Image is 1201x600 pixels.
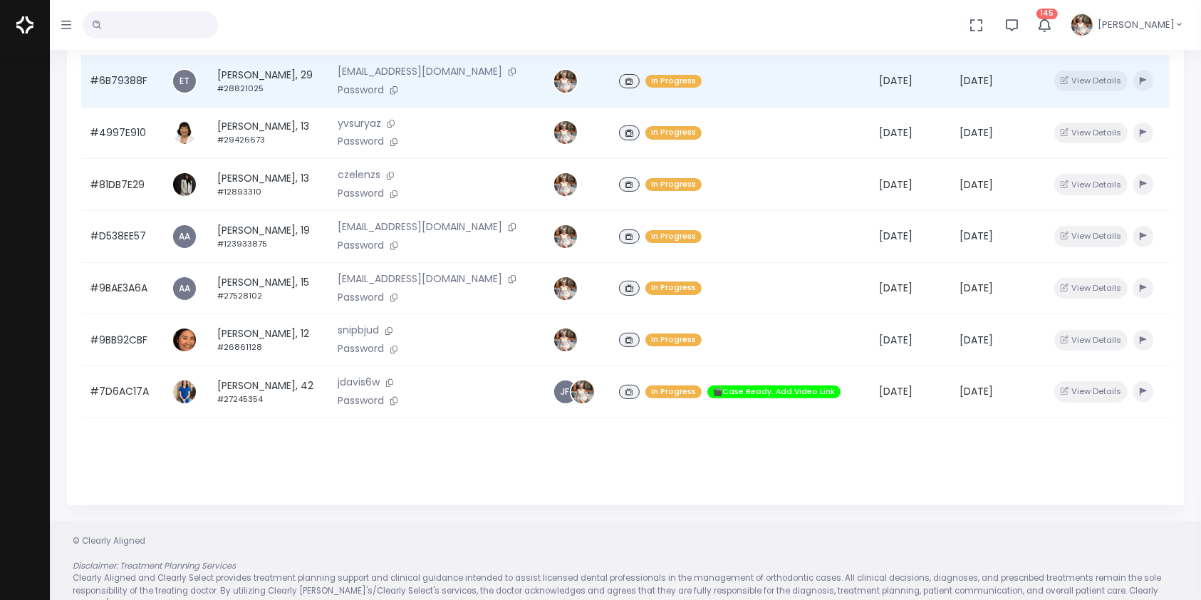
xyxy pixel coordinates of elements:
[879,229,913,243] span: [DATE]
[217,393,263,405] small: #27245354
[879,73,913,88] span: [DATE]
[1098,18,1175,32] span: [PERSON_NAME]
[217,341,262,353] small: #26861128
[338,134,535,150] p: Password
[338,167,535,183] p: czelenzs
[554,381,577,403] a: JF
[217,290,262,301] small: #27528102
[81,262,163,314] td: #9BAE3A6A
[209,262,329,314] td: [PERSON_NAME], 15
[645,333,702,347] span: In Progress
[707,386,841,399] span: 🎬Case Ready. Add Video Link
[209,366,329,418] td: [PERSON_NAME], 42
[879,384,913,398] span: [DATE]
[960,333,993,347] span: [DATE]
[81,55,163,107] td: #6B79388F
[879,333,913,347] span: [DATE]
[81,366,163,418] td: #7D6AC17A
[338,290,535,306] p: Password
[1069,12,1095,38] img: Header Avatar
[960,229,993,243] span: [DATE]
[81,159,163,211] td: #81DB7E29
[338,271,535,287] p: [EMAIL_ADDRESS][DOMAIN_NAME]
[879,125,913,140] span: [DATE]
[217,134,265,145] small: #29426673
[1054,278,1128,299] button: View Details
[1054,71,1128,91] button: View Details
[338,64,535,80] p: [EMAIL_ADDRESS][DOMAIN_NAME]
[338,393,535,409] p: Password
[173,225,196,248] a: AA
[173,70,196,93] a: ET
[1054,123,1128,143] button: View Details
[338,323,535,338] p: snipbjud
[1054,174,1128,195] button: View Details
[217,238,267,249] small: #123933875
[173,277,196,300] a: AA
[209,107,329,159] td: [PERSON_NAME], 13
[209,211,329,263] td: [PERSON_NAME], 19
[960,281,993,295] span: [DATE]
[645,386,702,399] span: In Progress
[1036,9,1058,19] span: 145
[81,107,163,159] td: #4997E910
[338,116,535,132] p: yvsuryaz
[217,83,264,94] small: #28821025
[960,384,993,398] span: [DATE]
[879,281,913,295] span: [DATE]
[81,314,163,366] td: #9BB92CBF
[645,75,702,88] span: In Progress
[645,178,702,192] span: In Progress
[338,341,535,357] p: Password
[209,55,329,107] td: [PERSON_NAME], 29
[338,238,535,254] p: Password
[879,177,913,192] span: [DATE]
[338,186,535,202] p: Password
[1054,226,1128,247] button: View Details
[209,314,329,366] td: [PERSON_NAME], 12
[338,375,535,390] p: jdavis6w
[645,281,702,295] span: In Progress
[73,560,236,571] em: Disclaimer: Treatment Planning Services
[960,73,993,88] span: [DATE]
[960,177,993,192] span: [DATE]
[960,125,993,140] span: [DATE]
[338,219,535,235] p: [EMAIL_ADDRESS][DOMAIN_NAME]
[338,83,535,98] p: Password
[1054,330,1128,351] button: View Details
[16,10,33,40] img: Logo Horizontal
[217,186,261,197] small: #12893310
[645,230,702,244] span: In Progress
[209,159,329,211] td: [PERSON_NAME], 13
[1054,381,1128,402] button: View Details
[645,126,702,140] span: In Progress
[81,211,163,263] td: #D538EE57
